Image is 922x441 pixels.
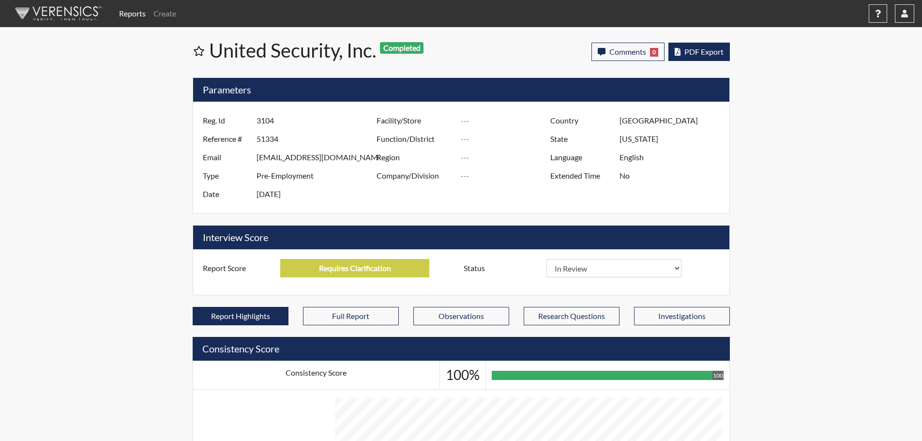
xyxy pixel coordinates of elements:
label: Company/Division [369,167,461,185]
label: Date [196,185,257,203]
input: --- [257,148,379,167]
h5: Parameters [193,78,729,102]
input: --- [620,111,726,130]
input: --- [461,111,553,130]
label: Reg. Id [196,111,257,130]
label: Type [196,167,257,185]
a: Create [150,4,180,23]
h5: Interview Score [193,226,729,249]
input: --- [257,130,379,148]
label: Extended Time [543,167,620,185]
span: 0 [650,48,658,57]
label: Email [196,148,257,167]
button: Investigations [634,307,730,325]
input: --- [620,167,726,185]
input: --- [461,130,553,148]
label: Facility/Store [369,111,461,130]
td: Consistency Score [193,361,439,390]
input: --- [257,167,379,185]
h1: United Security, Inc. [209,39,462,62]
input: --- [461,148,553,167]
input: --- [257,185,379,203]
label: Function/District [369,130,461,148]
div: 100 [712,371,724,380]
span: PDF Export [684,47,724,56]
input: --- [461,167,553,185]
label: Language [543,148,620,167]
h5: Consistency Score [193,337,730,361]
span: Comments [609,47,646,56]
h3: 100% [446,367,480,383]
input: --- [280,259,429,277]
button: PDF Export [668,43,730,61]
label: Region [369,148,461,167]
span: Completed [380,42,423,54]
label: State [543,130,620,148]
a: Reports [115,4,150,23]
button: Research Questions [524,307,620,325]
input: --- [620,148,726,167]
label: Status [456,259,546,277]
button: Comments0 [591,43,665,61]
div: Document a decision to hire or decline a candiate [456,259,727,277]
input: --- [257,111,379,130]
button: Observations [413,307,509,325]
label: Report Score [196,259,281,277]
label: Country [543,111,620,130]
button: Full Report [303,307,399,325]
label: Reference # [196,130,257,148]
input: --- [620,130,726,148]
button: Report Highlights [193,307,288,325]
